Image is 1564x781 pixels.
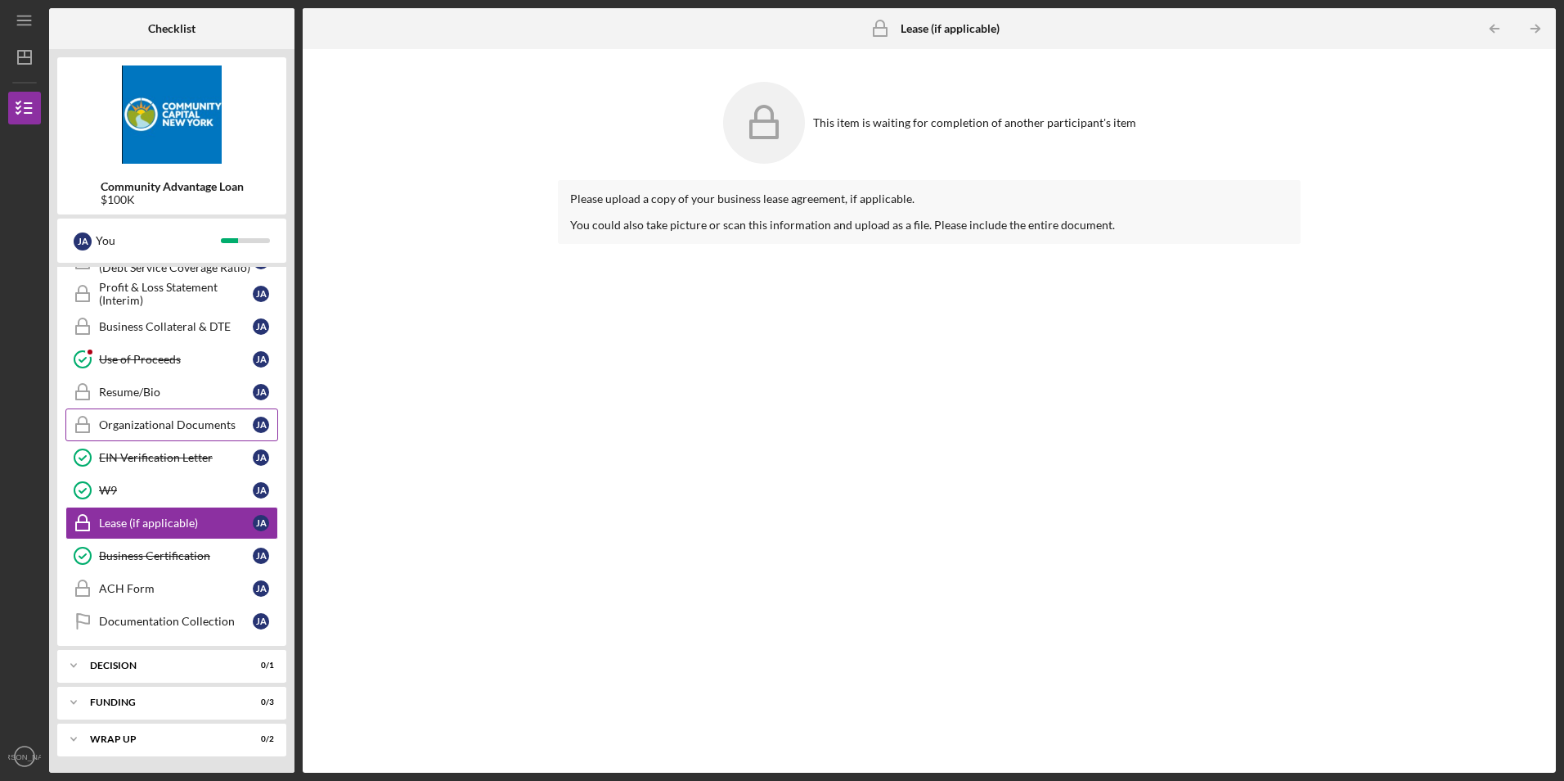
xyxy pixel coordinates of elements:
[65,572,278,605] a: ACH FormJA
[253,318,269,335] div: J A
[99,582,253,595] div: ACH Form
[253,286,269,302] div: J A
[99,615,253,628] div: Documentation Collection
[65,605,278,638] a: Documentation CollectionJA
[148,22,195,35] b: Checklist
[99,517,253,530] div: Lease (if applicable)
[65,409,278,441] a: Organizational DocumentsJA
[253,580,269,597] div: J A
[253,449,269,466] div: J A
[253,515,269,531] div: J A
[253,548,269,564] div: J A
[253,482,269,499] div: J A
[65,474,278,507] a: W9JA
[99,484,253,497] div: W9
[74,232,92,251] div: J A
[101,180,244,193] b: Community Advantage Loan
[253,613,269,630] div: J A
[90,661,233,670] div: Decision
[65,310,278,343] a: Business Collateral & DTEJA
[253,384,269,400] div: J A
[65,441,278,474] a: EIN Verification LetterJA
[99,386,253,399] div: Resume/Bio
[8,740,41,773] button: [PERSON_NAME]
[65,507,278,539] a: Lease (if applicable)JA
[90,734,233,744] div: Wrap up
[558,180,1300,244] div: Please upload a copy of your business lease agreement, if applicable. You could also take picture...
[101,193,244,206] div: $100K
[99,353,253,366] div: Use of Proceeds
[96,227,221,255] div: You
[813,116,1136,129] div: This item is waiting for completion of another participant's item
[99,418,253,431] div: Organizational Documents
[253,417,269,433] div: J A
[90,697,233,707] div: Funding
[99,281,253,307] div: Profit & Loss Statement (Interim)
[65,278,278,310] a: Profit & Loss Statement (Interim)JA
[245,734,274,744] div: 0 / 2
[245,661,274,670] div: 0 / 1
[65,376,278,409] a: Resume/BioJA
[253,351,269,368] div: J A
[65,343,278,376] a: Use of ProceedsJA
[245,697,274,707] div: 0 / 3
[65,539,278,572] a: Business CertificationJA
[99,549,253,562] div: Business Certification
[901,22,1000,35] b: Lease (if applicable)
[57,65,286,164] img: Product logo
[99,320,253,333] div: Business Collateral & DTE
[99,451,253,464] div: EIN Verification Letter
